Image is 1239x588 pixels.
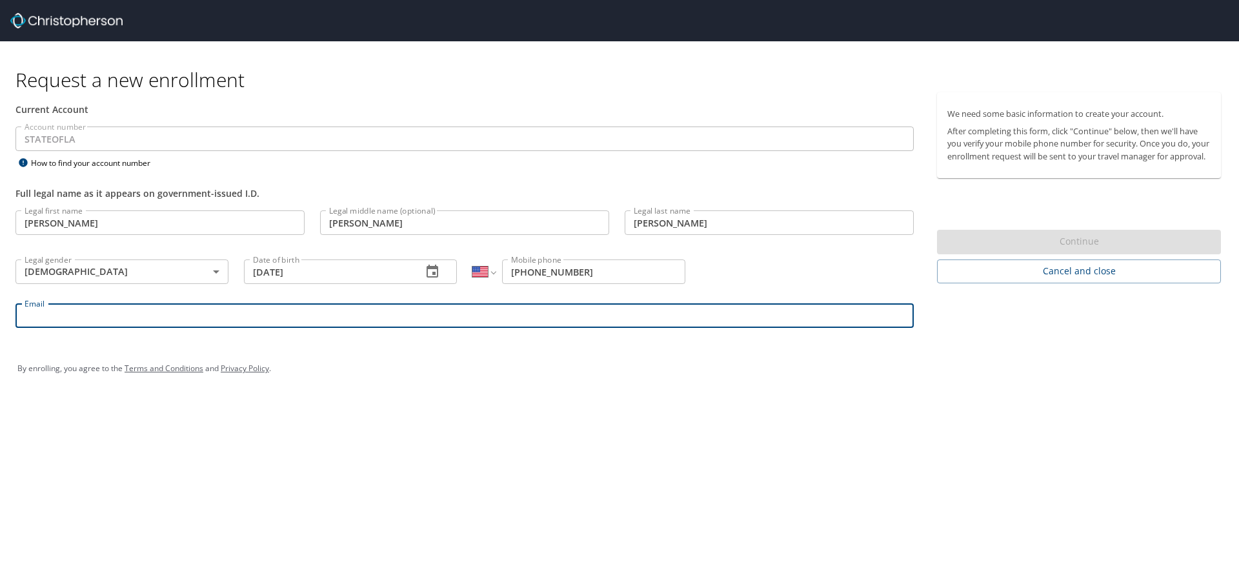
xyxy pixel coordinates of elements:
img: cbt logo [10,13,123,28]
div: How to find your account number [15,155,177,171]
h1: Request a new enrollment [15,67,1231,92]
a: Terms and Conditions [125,363,203,374]
a: Privacy Policy [221,363,269,374]
div: [DEMOGRAPHIC_DATA] [15,259,228,284]
div: Full legal name as it appears on government-issued I.D. [15,187,914,200]
button: Cancel and close [937,259,1221,283]
p: After completing this form, click "Continue" below, then we'll have you verify your mobile phone ... [947,125,1211,163]
input: MM/DD/YYYY [244,259,412,284]
span: Cancel and close [947,263,1211,279]
div: By enrolling, you agree to the and . [17,352,1222,385]
input: Enter phone number [502,259,685,284]
div: Current Account [15,103,914,116]
p: We need some basic information to create your account. [947,108,1211,120]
